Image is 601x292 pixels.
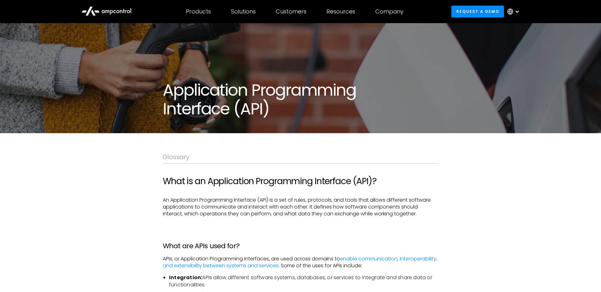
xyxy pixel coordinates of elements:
[163,255,437,269] a: enable communication, interoperability, and extensibility between systems and services
[326,8,355,15] div: Resources
[163,223,438,229] p: ‍
[276,8,306,15] div: Customers
[163,197,438,218] p: An Application Programming Interface (API) is a set of rules, protocols, and tools that allows di...
[375,8,403,15] div: Company
[169,274,202,281] strong: Integration:
[451,6,504,17] a: Request a demo
[231,8,256,15] div: Solutions
[163,242,438,250] h3: What are APIs used for?
[163,81,438,118] h1: Application Programming Interface (API)
[163,153,438,161] div: Glossary
[163,176,438,187] h2: What is an Application Programming Interface (API)?
[169,274,438,288] li: APIs allow different software systems, databases, or services to integrate and share data or func...
[163,255,438,269] p: APIs, or Application Programming Interfaces, are used across domains to . Some of the uses for AP...
[186,8,211,15] div: Products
